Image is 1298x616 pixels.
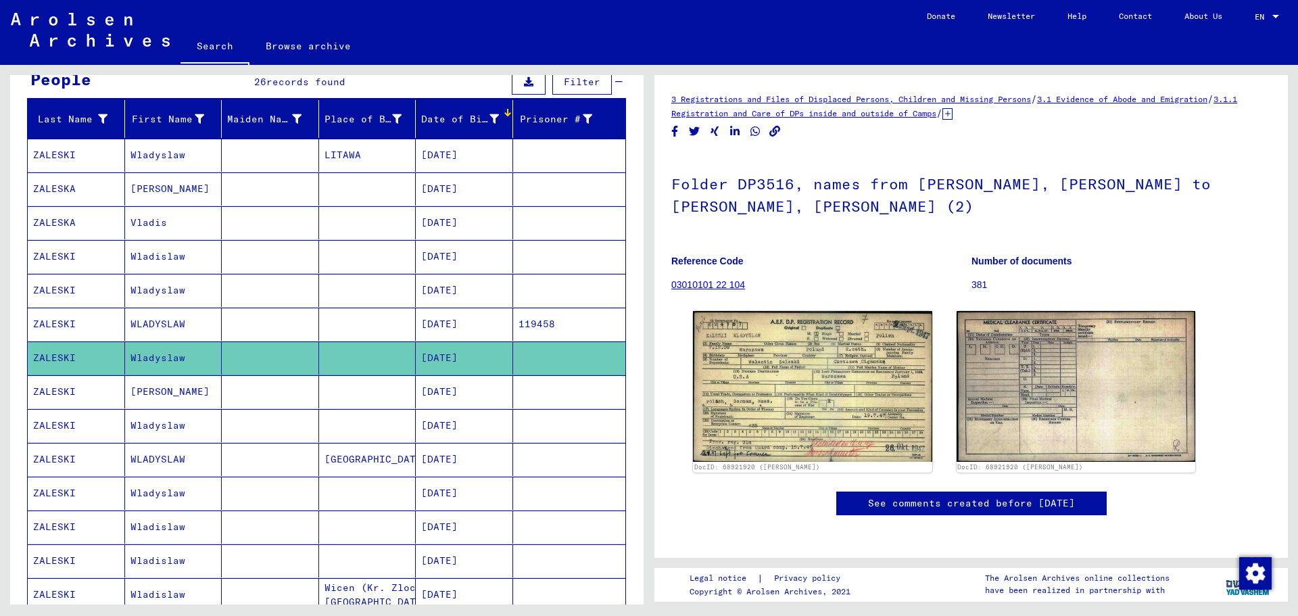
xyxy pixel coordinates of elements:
mat-cell: Wladislaw [125,578,222,611]
mat-cell: [DATE] [416,477,513,510]
a: DocID: 68921920 ([PERSON_NAME]) [694,463,820,471]
div: Place of Birth [324,108,419,130]
mat-cell: [DATE] [416,544,513,577]
mat-cell: Wladyslaw [125,409,222,442]
mat-cell: [DATE] [416,240,513,273]
mat-cell: Vladis [125,206,222,239]
button: Filter [552,69,612,95]
mat-cell: [DATE] [416,341,513,375]
mat-cell: [DATE] [416,375,513,408]
mat-cell: ZALESKI [28,274,125,307]
mat-header-cell: Last Name [28,100,125,138]
div: Last Name [33,112,107,126]
img: yv_logo.png [1223,567,1274,601]
mat-cell: [DATE] [416,578,513,611]
p: Copyright © Arolsen Archives, 2021 [690,586,857,598]
button: Share on Facebook [668,123,682,140]
span: / [1207,93,1213,105]
div: People [30,67,91,91]
mat-cell: Wladyslaw [125,139,222,172]
span: Filter [564,76,600,88]
mat-header-cell: Prisoner # [513,100,626,138]
mat-cell: ZALESKI [28,443,125,476]
a: DocID: 68921920 ([PERSON_NAME]) [957,463,1083,471]
mat-cell: ZALESKA [28,206,125,239]
mat-cell: [DATE] [416,443,513,476]
mat-cell: [PERSON_NAME] [125,172,222,206]
mat-cell: ZALESKI [28,477,125,510]
div: Change consent [1239,556,1271,589]
div: Last Name [33,108,124,130]
span: / [1031,93,1037,105]
a: Legal notice [690,571,757,586]
b: Number of documents [971,256,1072,266]
mat-cell: Wladislaw [125,511,222,544]
span: / [936,107,942,119]
mat-cell: [DATE] [416,308,513,341]
mat-cell: Wladyslaw [125,341,222,375]
mat-cell: Wladyslaw [125,477,222,510]
mat-cell: LITAWA [319,139,416,172]
mat-cell: [DATE] [416,409,513,442]
div: First Name [130,112,205,126]
mat-cell: Wladislaw [125,240,222,273]
button: Share on WhatsApp [748,123,763,140]
div: Prisoner # [519,108,610,130]
img: 001.jpg [693,311,932,461]
div: First Name [130,108,222,130]
a: Privacy policy [763,571,857,586]
mat-cell: [DATE] [416,206,513,239]
p: have been realized in partnership with [985,584,1170,596]
mat-cell: ZALESKI [28,240,125,273]
mat-cell: ZALESKI [28,578,125,611]
mat-cell: Wicen (Kr. Zlocow [GEOGRAPHIC_DATA]) [319,578,416,611]
img: Arolsen_neg.svg [11,13,170,47]
span: EN [1255,12,1270,22]
div: Maiden Name [227,112,302,126]
mat-header-cell: First Name [125,100,222,138]
mat-cell: 119458 [513,308,626,341]
mat-cell: [GEOGRAPHIC_DATA] [319,443,416,476]
div: Date of Birth [421,112,499,126]
button: Share on LinkedIn [728,123,742,140]
mat-cell: [DATE] [416,511,513,544]
mat-header-cell: Place of Birth [319,100,416,138]
div: | [690,571,857,586]
mat-cell: WLADYSLAW [125,308,222,341]
button: Share on Xing [708,123,722,140]
h1: Folder DP3516, names from [PERSON_NAME], [PERSON_NAME] to [PERSON_NAME], [PERSON_NAME] (2) [671,153,1271,235]
div: Date of Birth [421,108,516,130]
mat-cell: Wladislaw [125,544,222,577]
b: Reference Code [671,256,744,266]
span: 26 [254,76,266,88]
img: 002.jpg [957,311,1196,461]
mat-cell: ZALESKI [28,341,125,375]
mat-cell: [DATE] [416,172,513,206]
span: records found [266,76,345,88]
mat-cell: WLADYSLAW [125,443,222,476]
a: 3.1 Evidence of Abode and Emigration [1037,94,1207,104]
button: Copy link [768,123,782,140]
img: Change consent [1239,557,1272,590]
p: 381 [971,278,1271,292]
mat-cell: Wladyslaw [125,274,222,307]
mat-cell: ZALESKI [28,409,125,442]
mat-cell: [DATE] [416,274,513,307]
a: 3 Registrations and Files of Displaced Persons, Children and Missing Persons [671,94,1031,104]
div: Prisoner # [519,112,593,126]
div: Place of Birth [324,112,402,126]
mat-header-cell: Maiden Name [222,100,319,138]
mat-header-cell: Date of Birth [416,100,513,138]
a: 03010101 22 104 [671,279,745,290]
a: Browse archive [249,30,367,62]
p: The Arolsen Archives online collections [985,572,1170,584]
mat-cell: ZALESKA [28,172,125,206]
mat-cell: [DATE] [416,139,513,172]
mat-cell: ZALESKI [28,308,125,341]
a: See comments created before [DATE] [868,496,1075,511]
mat-cell: ZALESKI [28,511,125,544]
button: Share on Twitter [688,123,702,140]
div: Maiden Name [227,108,318,130]
a: Search [181,30,249,65]
mat-cell: [PERSON_NAME] [125,375,222,408]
